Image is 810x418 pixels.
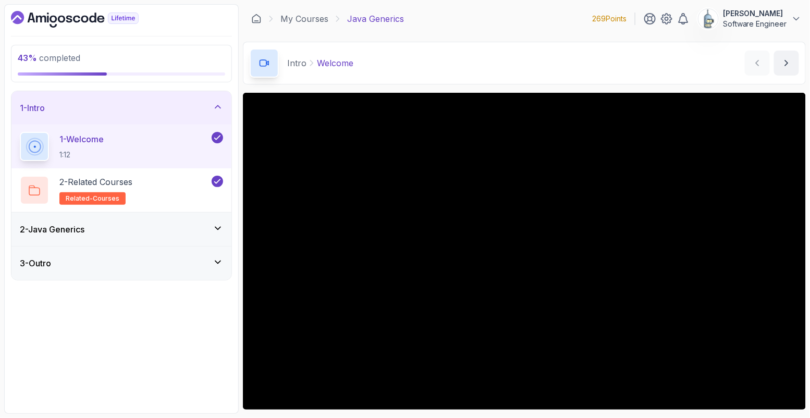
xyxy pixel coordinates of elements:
img: user profile image [698,9,718,29]
iframe: 1 - Hi [243,93,806,410]
button: 2-Related Coursesrelated-courses [20,176,223,205]
p: Software Engineer [723,19,787,29]
p: 2 - Related Courses [59,176,132,188]
p: Intro [287,57,306,69]
button: previous content [745,51,770,76]
p: 269 Points [592,14,627,24]
span: related-courses [66,194,119,203]
button: user profile image[PERSON_NAME]Software Engineer [698,8,802,29]
a: Dashboard [251,14,262,24]
span: 43 % [18,53,37,63]
p: Java Generics [347,13,404,25]
p: 1:12 [59,150,104,160]
button: 2-Java Generics [11,213,231,246]
p: [PERSON_NAME] [723,8,787,19]
p: 1 - Welcome [59,133,104,145]
h3: 2 - Java Generics [20,223,84,236]
h3: 1 - Intro [20,102,45,114]
h3: 3 - Outro [20,257,51,269]
button: 1-Welcome1:12 [20,132,223,161]
a: Dashboard [11,11,163,28]
button: next content [774,51,799,76]
span: completed [18,53,80,63]
p: Welcome [317,57,353,69]
button: 1-Intro [11,91,231,125]
button: 3-Outro [11,247,231,280]
a: My Courses [280,13,328,25]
